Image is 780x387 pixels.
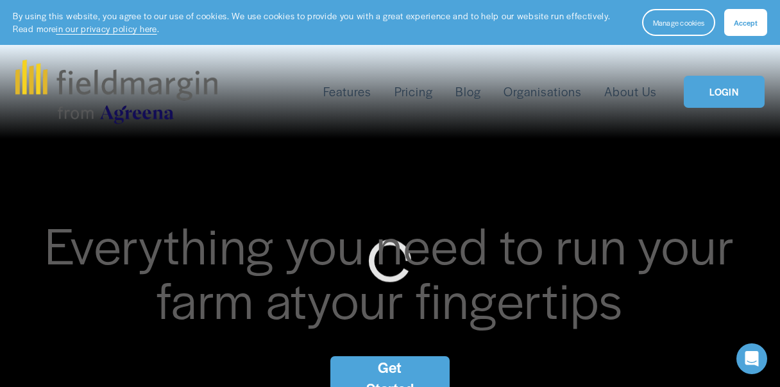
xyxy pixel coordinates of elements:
[307,263,623,334] span: your fingertips
[13,10,629,35] p: By using this website, you agree to our use of cookies. We use cookies to provide you with a grea...
[45,209,746,334] span: Everything you need to run your farm at
[504,82,582,102] a: Organisations
[56,22,157,35] a: in our privacy policy here
[684,76,765,108] a: LOGIN
[642,9,715,36] button: Manage cookies
[736,343,767,374] div: Open Intercom Messenger
[394,82,433,102] a: Pricing
[724,9,767,36] button: Accept
[734,17,758,28] span: Accept
[604,82,657,102] a: About Us
[15,60,217,124] img: fieldmargin.com
[455,82,481,102] a: Blog
[323,83,371,101] span: Features
[323,82,371,102] a: folder dropdown
[653,17,704,28] span: Manage cookies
